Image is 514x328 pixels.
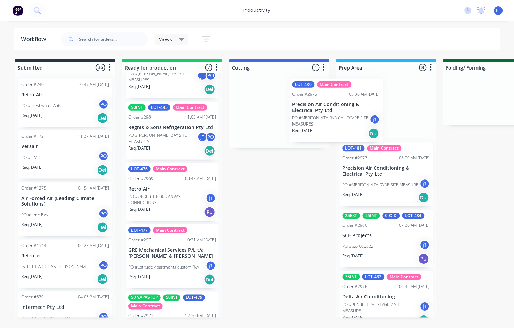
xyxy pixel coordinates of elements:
img: Factory [13,5,23,16]
div: productivity [240,5,274,16]
div: Workflow [21,35,49,43]
span: Views [159,35,172,43]
span: PF [496,7,501,14]
input: Search for orders... [79,32,148,46]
